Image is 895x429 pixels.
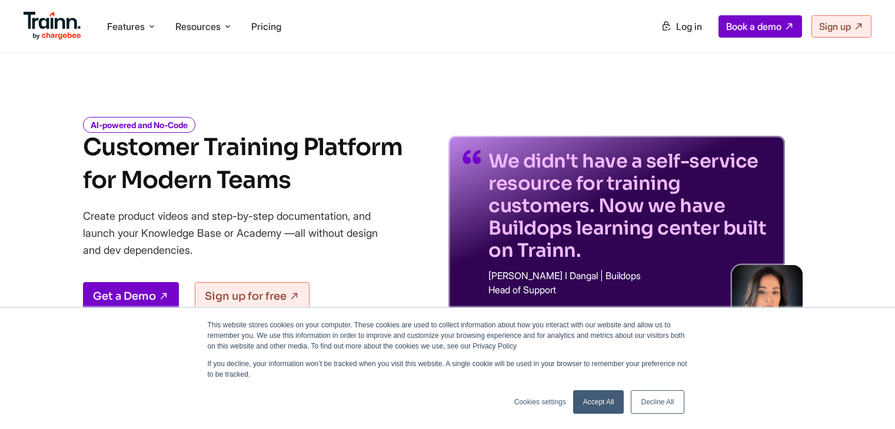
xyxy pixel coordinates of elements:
a: Pricing [251,21,281,32]
a: Book a demo [718,15,802,38]
img: Trainn Logo [24,12,81,40]
p: Create product videos and step-by-step documentation, and launch your Knowledge Base or Academy —... [83,207,395,259]
h1: Customer Training Platform for Modern Teams [83,131,402,197]
a: Decline All [631,390,684,414]
span: Features [107,20,145,33]
span: Resources [175,20,221,33]
a: Log in [654,16,709,37]
span: Log in [676,21,702,32]
img: quotes-purple.41a7099.svg [463,150,481,164]
p: This website stores cookies on your computer. These cookies are used to collect information about... [208,320,688,351]
a: Accept All [573,390,624,414]
span: Sign up [819,21,851,32]
img: sabina-buildops.d2e8138.png [732,265,803,336]
p: We didn't have a self-service resource for training customers. Now we have Buildops learning cent... [488,150,771,262]
a: Get a Demo [83,282,179,310]
span: Book a demo [726,21,781,32]
p: Head of Support [488,285,771,294]
a: Sign up for free [195,282,310,310]
i: AI-powered and No-Code [83,117,195,133]
a: Cookies settings [514,397,566,407]
p: If you decline, your information won’t be tracked when you visit this website. A single cookie wi... [208,358,688,380]
a: Sign up [811,15,871,38]
p: [PERSON_NAME] I Dangal | Buildops [488,271,771,280]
